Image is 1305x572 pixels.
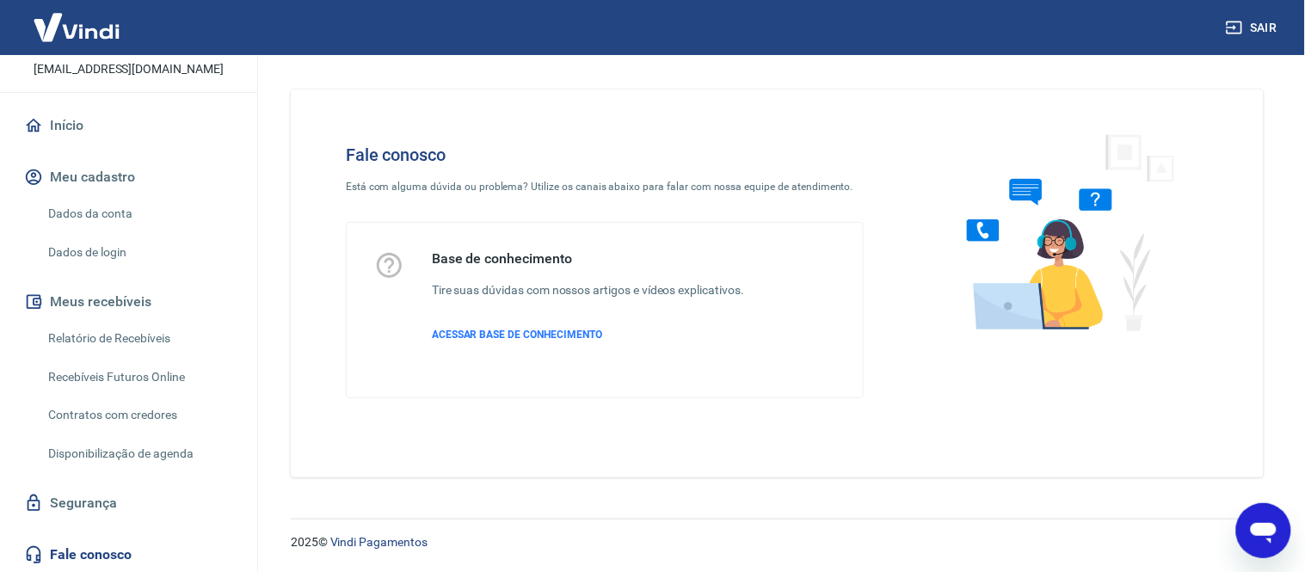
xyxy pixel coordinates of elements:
[21,484,237,522] a: Segurança
[21,1,132,53] img: Vindi
[1222,12,1284,44] button: Sair
[41,196,237,231] a: Dados da conta
[330,535,428,549] a: Vindi Pagamentos
[41,397,237,433] a: Contratos com credores
[41,436,237,471] a: Disponibilização de agenda
[291,533,1264,551] p: 2025 ©
[34,60,224,78] p: [EMAIL_ADDRESS][DOMAIN_NAME]
[21,107,237,145] a: Início
[41,321,237,356] a: Relatório de Recebíveis
[21,283,237,321] button: Meus recebíveis
[432,327,744,342] a: ACESSAR BASE DE CONHECIMENTO
[1236,503,1291,558] iframe: Botão para abrir a janela de mensagens, conversa em andamento
[432,281,744,299] h6: Tire suas dúvidas com nossos artigos e vídeos explicativos.
[933,117,1194,347] img: Fale conosco
[41,235,237,270] a: Dados de login
[346,179,864,194] p: Está com alguma dúvida ou problema? Utilize os canais abaixo para falar com nossa equipe de atend...
[346,145,864,165] h4: Fale conosco
[432,329,602,341] span: ACESSAR BASE DE CONHECIMENTO
[41,360,237,395] a: Recebíveis Futuros Online
[21,158,237,196] button: Meu cadastro
[432,250,744,268] h5: Base de conhecimento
